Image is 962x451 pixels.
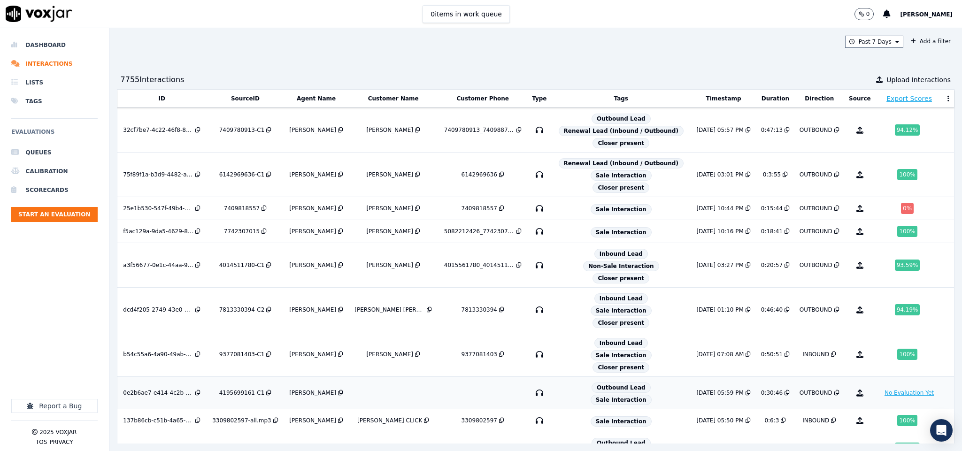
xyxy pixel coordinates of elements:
div: OUTBOUND [800,126,832,134]
div: 0:20:57 [761,261,783,269]
div: 25e1b530-547f-49b4-b5b2-ca27abfcad5e [123,205,193,212]
div: [DATE] 03:27 PM [696,261,743,269]
button: ID [159,95,165,102]
div: INBOUND [802,417,829,424]
div: 100 % [897,226,917,237]
div: 6142969636 [462,171,497,178]
div: 4195699161-C1 [219,389,265,397]
div: 7813330394 [462,306,497,313]
div: [PERSON_NAME] [PERSON_NAME] [354,306,425,313]
h6: Evaluations [11,126,98,143]
div: 93.59 % [895,260,920,271]
div: 100 % [897,169,917,180]
span: Outbound Lead [592,382,651,393]
p: 2025 Voxjar [39,428,77,436]
span: Renewal Lead (Inbound / Outbound) [559,126,684,136]
span: Inbound Lead [594,249,648,259]
div: 3309802597-all.mp3 [212,417,271,424]
div: [PERSON_NAME] [289,126,336,134]
div: [DATE] 10:16 PM [696,228,743,235]
div: OUTBOUND [800,261,832,269]
button: 0 [854,8,874,20]
button: [PERSON_NAME] [900,8,962,20]
div: 0:3:55 [763,171,781,178]
span: Inbound Lead [594,293,648,304]
button: Start an Evaluation [11,207,98,222]
div: 0:47:13 [761,126,783,134]
div: [PERSON_NAME] [366,171,413,178]
li: Lists [11,73,98,92]
div: 0:18:41 [761,228,783,235]
button: Source [849,95,871,102]
div: 7409780913_7409887408 [444,126,515,134]
button: Customer Name [368,95,419,102]
div: 100 % [897,415,917,426]
span: Closer present [593,318,649,328]
div: 4015561780_4014511780 [444,261,515,269]
div: [PERSON_NAME] [366,351,413,358]
div: 0 % [901,203,914,214]
div: [DATE] 10:44 PM [696,205,743,212]
div: [PERSON_NAME] [289,228,336,235]
div: INBOUND [802,351,829,358]
div: 5082212426_7742307015 [444,228,515,235]
button: No Evaluation Yet [881,387,938,398]
div: 137b86cb-c51b-4a65-98be-8d1f87ba66fb [123,417,193,424]
button: Upload Interactions [876,75,951,84]
li: Dashboard [11,36,98,54]
span: Closer present [593,362,649,373]
button: Export Scores [886,94,932,103]
div: 9377081403 [462,351,497,358]
div: [PERSON_NAME] [289,389,336,397]
div: 3309802597 [462,417,497,424]
a: Tags [11,92,98,111]
button: Tags [614,95,628,102]
div: 7813330394-C2 [219,306,265,313]
span: Sale Interaction [591,170,652,181]
span: Sale Interaction [591,395,652,405]
div: 75f89f1a-b3d9-4482-a44f-b6f29530a027 [123,171,193,178]
div: 94.19 % [895,304,920,315]
button: Customer Phone [457,95,509,102]
span: Non-Sale Interaction [583,261,659,271]
li: Scorecards [11,181,98,199]
button: Past 7 Days [845,36,903,48]
div: OUTBOUND [800,171,832,178]
button: 0 [854,8,884,20]
div: [DATE] 01:10 PM [696,306,743,313]
span: Sale Interaction [591,204,652,214]
button: 0items in work queue [423,5,510,23]
div: [PERSON_NAME] [289,417,336,424]
div: 0:6:3 [764,417,779,424]
div: [PERSON_NAME] [366,126,413,134]
a: Interactions [11,54,98,73]
div: 4014511780-C1 [219,261,265,269]
div: 100 % [897,349,917,360]
span: Sale Interaction [591,416,652,427]
p: 0 [866,10,870,18]
div: OUTBOUND [800,205,832,212]
div: [DATE] 03:01 PM [696,171,743,178]
button: Report a Bug [11,399,98,413]
div: [PERSON_NAME] [289,171,336,178]
div: [PERSON_NAME] [366,228,413,235]
a: Calibration [11,162,98,181]
span: Outbound Lead [592,114,651,124]
div: [PERSON_NAME] [289,261,336,269]
span: Sale Interaction [591,227,652,237]
span: Sale Interaction [591,350,652,360]
div: 0:46:40 [761,306,783,313]
div: [DATE] 07:08 AM [696,351,744,358]
span: Outbound Lead [592,438,651,448]
a: Queues [11,143,98,162]
div: f5ac129a-9da5-4629-88d5-ff08f9f86aad [123,228,193,235]
div: Open Intercom Messenger [930,419,953,442]
div: 7742307015 [224,228,260,235]
div: 7409818557 [224,205,260,212]
div: 7409780913-C1 [219,126,265,134]
span: Upload Interactions [886,75,951,84]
